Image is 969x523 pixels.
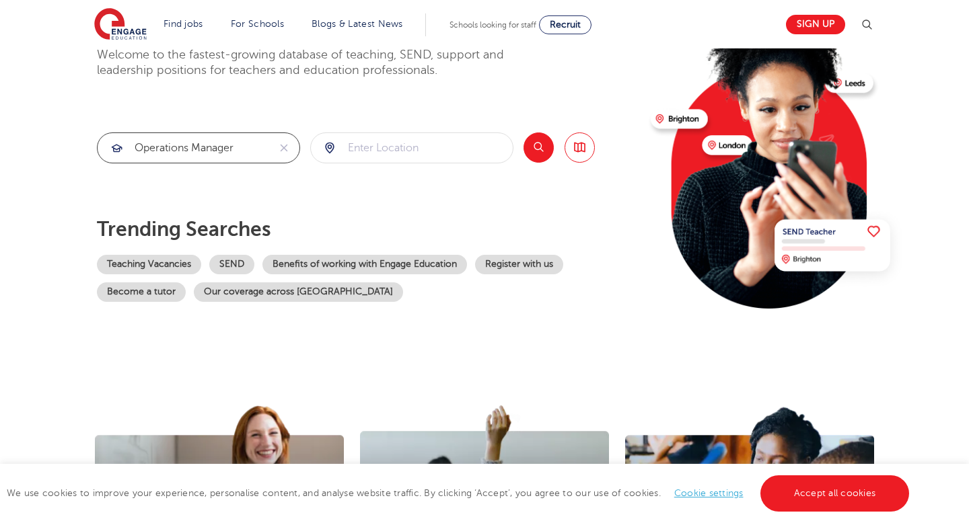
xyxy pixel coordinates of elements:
p: Welcome to the fastest-growing database of teaching, SEND, support and leadership positions for t... [97,47,541,79]
div: Submit [310,132,513,163]
img: Engage Education [94,8,147,42]
a: Accept all cookies [760,475,910,512]
a: Register with us [475,255,563,274]
a: For Schools [231,19,284,29]
div: Submit [97,132,300,163]
input: Submit [98,133,268,163]
button: Clear [268,133,299,163]
a: Become a tutor [97,282,186,302]
a: SEND [209,255,254,274]
button: Search [524,132,554,163]
a: Blogs & Latest News [312,19,403,29]
span: Recruit [550,19,581,30]
a: Cookie settings [674,488,744,498]
p: Trending searches [97,217,640,241]
a: Sign up [786,15,845,34]
a: Recruit [539,15,591,34]
a: Benefits of working with Engage Education [262,255,467,274]
a: Teaching Vacancies [97,255,201,274]
a: Find jobs [164,19,203,29]
span: We use cookies to improve your experience, personalise content, and analyse website traffic. By c... [7,488,912,498]
span: Schools looking for staff [450,20,536,30]
input: Submit [311,133,513,163]
a: Our coverage across [GEOGRAPHIC_DATA] [194,282,403,302]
